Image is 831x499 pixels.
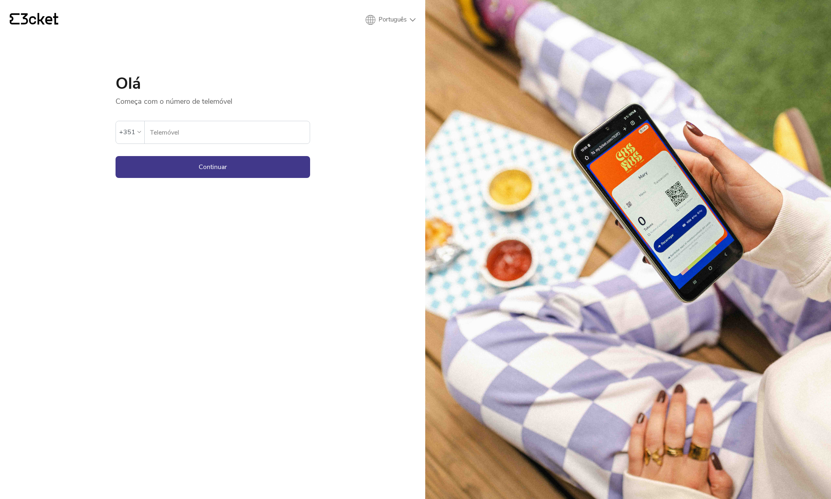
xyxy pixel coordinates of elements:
p: Começa com o número de telemóvel [116,92,310,106]
div: +351 [119,126,135,138]
h1: Olá [116,75,310,92]
button: Continuar [116,156,310,178]
a: {' '} [10,13,58,27]
label: Telemóvel [145,121,310,144]
input: Telemóvel [150,121,310,143]
g: {' '} [10,13,19,25]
